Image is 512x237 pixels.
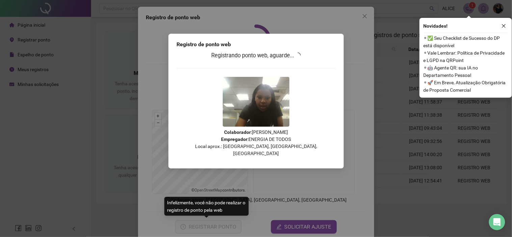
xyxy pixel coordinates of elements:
[424,79,508,94] span: ⚬ 🚀 Em Breve, Atualização Obrigatória de Proposta Comercial
[177,40,336,49] div: Registro de ponto web
[223,77,290,127] img: 9k=
[424,49,508,64] span: ⚬ Vale Lembrar: Política de Privacidade e LGPD na QRPoint
[295,52,301,58] span: loading
[221,137,247,142] strong: Empregador
[502,24,506,28] span: close
[424,34,508,49] span: ⚬ ✅ Seu Checklist de Sucesso do DP está disponível
[424,22,448,30] span: Novidades !
[489,214,505,230] div: Open Intercom Messenger
[177,129,336,157] p: : [PERSON_NAME] : ENERGIA DE TODOS Local aprox.: [GEOGRAPHIC_DATA], [GEOGRAPHIC_DATA], [GEOGRAPHI...
[224,129,251,135] strong: Colaborador
[164,197,249,216] div: Infelizmente, você não pode realizar o registro de ponto pela web
[424,64,508,79] span: ⚬ 🤖 Agente QR: sua IA no Departamento Pessoal
[177,51,336,60] h3: Registrando ponto web, aguarde...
